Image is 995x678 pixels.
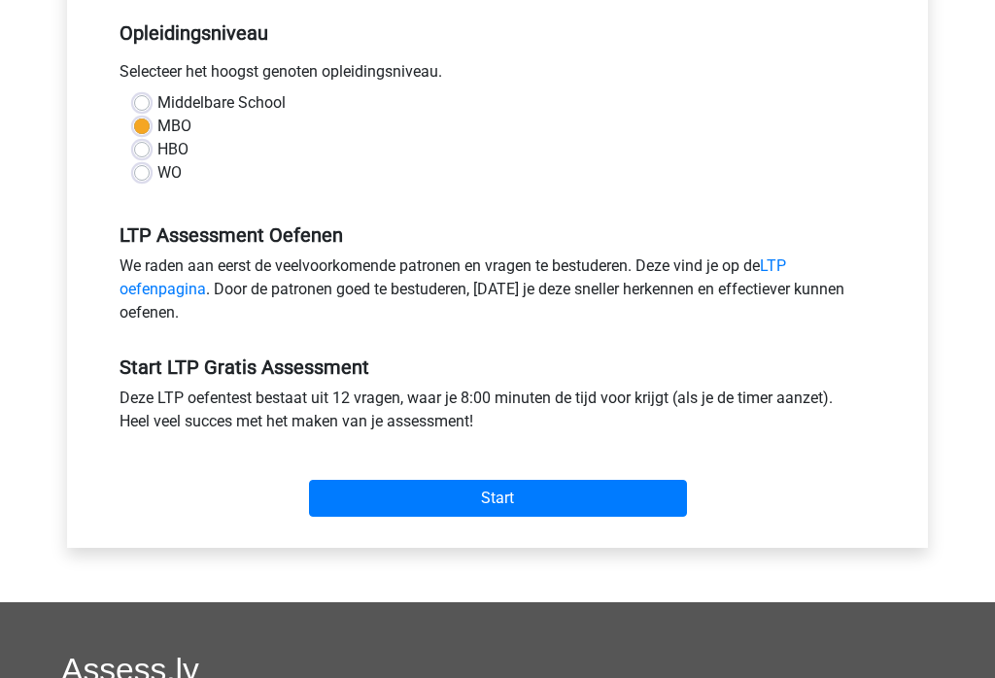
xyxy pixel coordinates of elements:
[157,116,191,139] label: MBO
[157,139,189,162] label: HBO
[105,255,890,333] div: We raden aan eerst de veelvoorkomende patronen en vragen te bestuderen. Deze vind je op de . Door...
[105,388,890,442] div: Deze LTP oefentest bestaat uit 12 vragen, waar je 8:00 minuten de tijd voor krijgt (als je de tim...
[120,224,875,248] h5: LTP Assessment Oefenen
[157,92,286,116] label: Middelbare School
[309,481,687,518] input: Start
[105,61,890,92] div: Selecteer het hoogst genoten opleidingsniveau.
[120,356,875,380] h5: Start LTP Gratis Assessment
[157,162,182,186] label: WO
[120,15,875,53] h5: Opleidingsniveau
